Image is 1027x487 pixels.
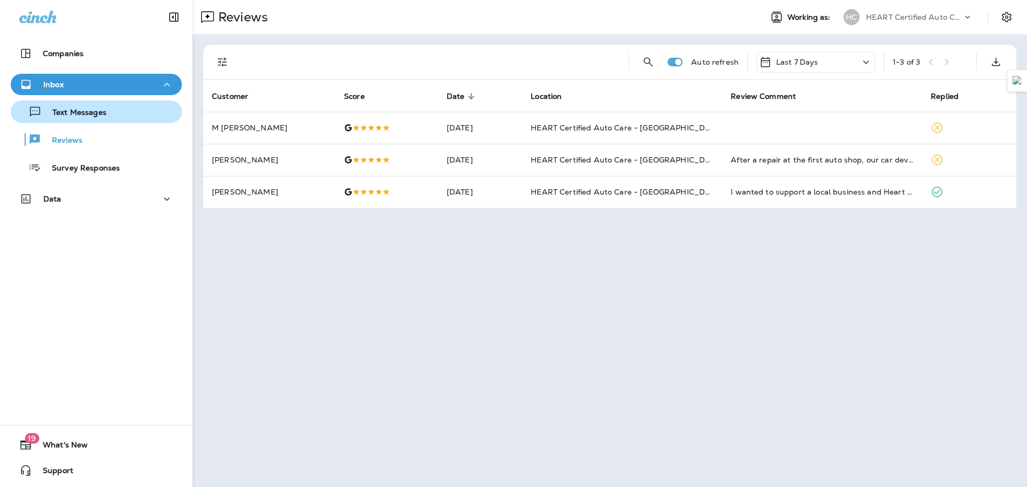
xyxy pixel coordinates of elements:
span: Location [531,92,562,101]
img: Detect Auto [1013,76,1022,86]
button: 19What's New [11,434,182,455]
td: [DATE] [438,176,522,208]
p: Last 7 Days [776,58,818,66]
span: Review Comment [731,91,810,101]
span: Replied [931,91,972,101]
td: [DATE] [438,112,522,144]
button: Search Reviews [638,51,659,73]
p: Reviews [41,136,82,146]
p: Auto refresh [691,58,739,66]
span: HEART Certified Auto Care - [GEOGRAPHIC_DATA] [531,123,723,133]
button: Text Messages [11,101,182,123]
span: Support [32,466,73,479]
div: I wanted to support a local business and Heart Certified Auto Care in Evanston came highly recomm... [731,187,914,197]
p: Data [43,195,62,203]
div: After a repair at the first auto shop, our car developed additional problems, and we suspected th... [731,154,914,165]
span: HEART Certified Auto Care - [GEOGRAPHIC_DATA] [531,155,723,165]
span: Replied [931,92,959,101]
p: [PERSON_NAME] [212,188,327,196]
span: HEART Certified Auto Care - [GEOGRAPHIC_DATA] [531,187,723,197]
span: Customer [212,92,248,101]
td: [DATE] [438,144,522,176]
button: Reviews [11,128,182,151]
p: HEART Certified Auto Care [866,13,962,21]
p: Text Messages [42,108,106,118]
p: M [PERSON_NAME] [212,123,327,132]
span: Date [447,92,465,101]
p: Survey Responses [41,164,120,174]
span: Score [344,92,365,101]
div: 1 - 3 of 3 [893,58,920,66]
span: Location [531,91,576,101]
button: Support [11,460,182,481]
span: Review Comment [731,92,796,101]
p: [PERSON_NAME] [212,156,327,164]
button: Filters [212,51,233,73]
button: Survey Responses [11,156,182,179]
p: Companies [43,49,83,58]
span: Working as: [787,13,833,22]
button: Companies [11,43,182,64]
button: Settings [997,7,1016,27]
p: Reviews [214,9,268,25]
button: Inbox [11,74,182,95]
button: Export as CSV [985,51,1007,73]
span: What's New [32,440,88,453]
span: Score [344,91,379,101]
span: 19 [25,433,39,444]
button: Data [11,188,182,210]
p: Inbox [43,80,64,89]
div: HC [844,9,860,25]
button: Collapse Sidebar [159,6,189,28]
span: Date [447,91,479,101]
span: Customer [212,91,262,101]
